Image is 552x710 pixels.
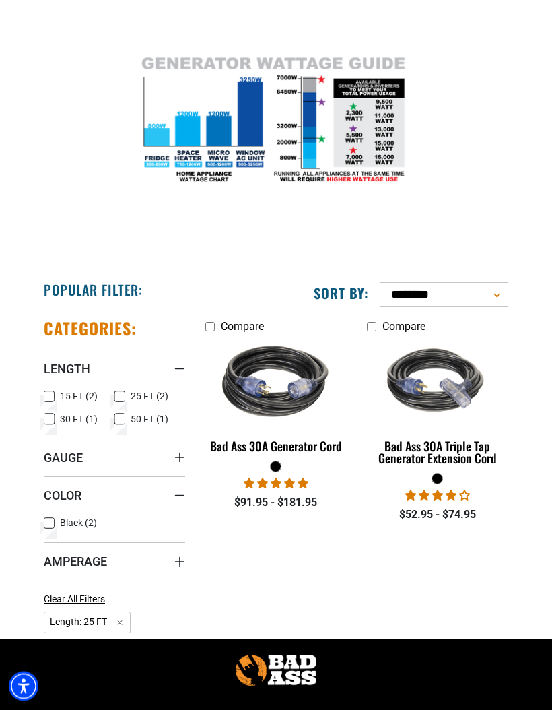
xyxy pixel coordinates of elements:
img: Bad Ass Extension Cords [236,655,316,686]
span: Color [44,488,81,504]
summary: Amperage [44,543,185,581]
div: Accessibility Menu [9,672,38,701]
span: Compare [382,321,425,333]
span: Length [44,362,90,377]
a: Clear All Filters [44,593,110,607]
summary: Color [44,477,185,515]
div: $52.95 - $74.95 [367,507,508,523]
h2: Categories: [44,319,137,340]
a: black Bad Ass 30A Generator Cord [205,340,347,461]
img: black [366,319,509,447]
span: Amperage [44,554,107,570]
a: black Bad Ass 30A Triple Tap Generator Extension Cord [367,340,508,473]
span: Gauge [44,451,83,466]
h2: Popular Filter: [44,282,143,299]
span: 5.00 stars [244,478,308,490]
div: Bad Ass 30A Generator Cord [205,441,347,453]
span: 25 FT (2) [131,392,168,401]
span: 15 FT (2) [60,392,98,401]
span: Black (2) [60,519,97,528]
summary: Length [44,350,185,388]
summary: Gauge [44,439,185,477]
span: 30 FT (1) [60,415,98,424]
img: black [205,319,347,447]
label: Sort by: [314,285,369,302]
span: Compare [221,321,264,333]
div: Bad Ass 30A Triple Tap Generator Extension Cord [367,441,508,465]
span: 4.00 stars [405,490,470,503]
span: Length: 25 FT [44,612,131,635]
div: $91.95 - $181.95 [205,495,347,511]
a: Length: 25 FT [44,616,131,628]
span: 50 FT (1) [131,415,168,424]
span: Clear All Filters [44,594,105,605]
